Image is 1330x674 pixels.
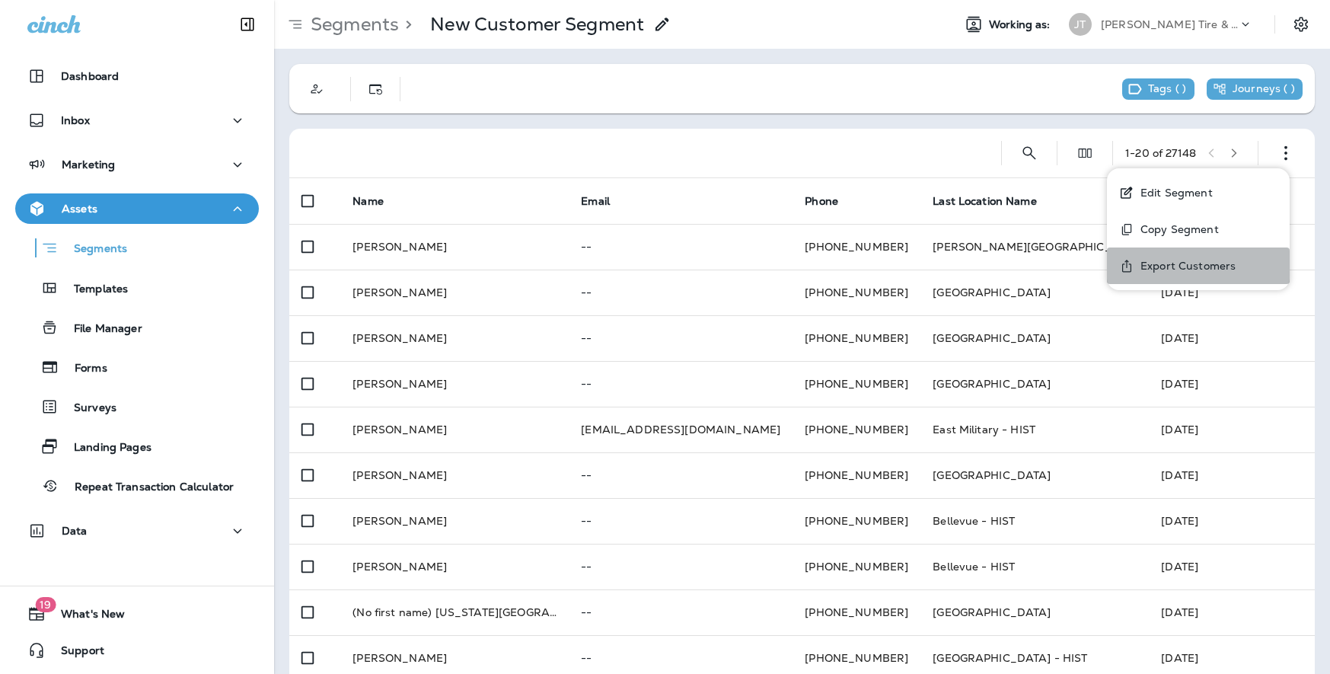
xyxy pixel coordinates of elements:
[793,452,920,498] td: [PHONE_NUMBER]
[581,194,610,208] span: Email
[581,561,780,573] p: --
[62,158,115,171] p: Marketing
[920,315,1149,361] td: [GEOGRAPHIC_DATA]
[399,13,412,36] p: >
[15,272,259,304] button: Templates
[1149,315,1315,361] td: [DATE]
[301,74,332,104] button: Customer Only
[15,599,259,629] button: 19What's New
[1134,187,1213,199] p: Edit Segment
[226,9,269,40] button: Collapse Sidebar
[15,470,259,502] button: Repeat Transaction Calculator
[1070,138,1100,168] button: Edit Fields
[1287,11,1315,38] button: Settings
[581,469,780,481] p: --
[920,361,1149,407] td: [GEOGRAPHIC_DATA]
[340,315,569,361] td: [PERSON_NAME]
[15,391,259,423] button: Surveys
[920,452,1149,498] td: [GEOGRAPHIC_DATA]
[46,644,104,663] span: Support
[340,270,569,315] td: [PERSON_NAME]
[989,18,1054,31] span: Working as:
[569,407,793,452] td: [EMAIL_ADDRESS][DOMAIN_NAME]
[793,270,920,315] td: [PHONE_NUMBER]
[340,361,569,407] td: [PERSON_NAME]
[15,635,259,666] button: Support
[1149,361,1315,407] td: [DATE]
[340,452,569,498] td: [PERSON_NAME]
[59,362,107,376] p: Forms
[15,430,259,462] button: Landing Pages
[59,283,128,297] p: Templates
[340,544,569,589] td: [PERSON_NAME]
[59,322,142,337] p: File Manager
[61,70,119,82] p: Dashboard
[61,114,90,126] p: Inbox
[581,652,780,664] p: --
[1125,147,1196,159] div: 1 - 20 of 27148
[1101,18,1238,30] p: [PERSON_NAME] Tire & Auto
[793,544,920,589] td: [PHONE_NUMBER]
[920,544,1149,589] td: Bellevue - HIST
[35,597,56,612] span: 19
[793,361,920,407] td: [PHONE_NUMBER]
[581,378,780,390] p: --
[340,407,569,452] td: [PERSON_NAME]
[1134,260,1236,272] p: Export Customers
[1149,452,1315,498] td: [DATE]
[340,589,569,635] td: (No first name) [US_STATE][GEOGRAPHIC_DATA]
[1149,589,1315,635] td: [DATE]
[15,193,259,224] button: Assets
[581,515,780,527] p: --
[1122,78,1194,100] div: This segment has no tags
[933,194,1037,208] span: Last Location Name
[430,13,644,36] p: New Customer Segment
[920,589,1149,635] td: [GEOGRAPHIC_DATA]
[1107,248,1290,284] button: Export Customers
[340,498,569,544] td: [PERSON_NAME]
[920,498,1149,544] td: Bellevue - HIST
[1134,223,1219,235] p: Copy Segment
[581,606,780,618] p: --
[581,241,780,253] p: --
[1233,82,1295,96] p: Journeys ( )
[793,589,920,635] td: [PHONE_NUMBER]
[581,286,780,299] p: --
[15,61,259,91] button: Dashboard
[1149,498,1315,544] td: [DATE]
[352,194,384,208] span: Name
[1107,211,1290,248] button: Copy Segment
[1149,407,1315,452] td: [DATE]
[1014,138,1045,168] button: Search Segments
[1069,13,1092,36] div: JT
[920,270,1149,315] td: [GEOGRAPHIC_DATA]
[360,74,391,104] button: Dynamic
[59,401,116,416] p: Surveys
[15,311,259,343] button: File Manager
[1107,174,1290,211] button: Edit Segment
[1149,544,1315,589] td: [DATE]
[15,232,259,264] button: Segments
[920,407,1149,452] td: East Military - HIST
[581,332,780,344] p: --
[805,194,838,208] span: Phone
[1148,82,1186,96] p: Tags ( )
[793,498,920,544] td: [PHONE_NUMBER]
[793,407,920,452] td: [PHONE_NUMBER]
[1207,78,1303,100] div: This segment is not used in any journeys
[62,203,97,215] p: Assets
[15,351,259,383] button: Forms
[62,525,88,537] p: Data
[15,516,259,546] button: Data
[1149,270,1315,315] td: [DATE]
[305,13,399,36] p: Segments
[59,481,234,495] p: Repeat Transaction Calculator
[793,315,920,361] td: [PHONE_NUMBER]
[920,224,1149,270] td: [PERSON_NAME][GEOGRAPHIC_DATA] - HIST
[340,224,569,270] td: [PERSON_NAME]
[46,608,125,626] span: What's New
[59,242,127,257] p: Segments
[793,224,920,270] td: [PHONE_NUMBER]
[15,105,259,136] button: Inbox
